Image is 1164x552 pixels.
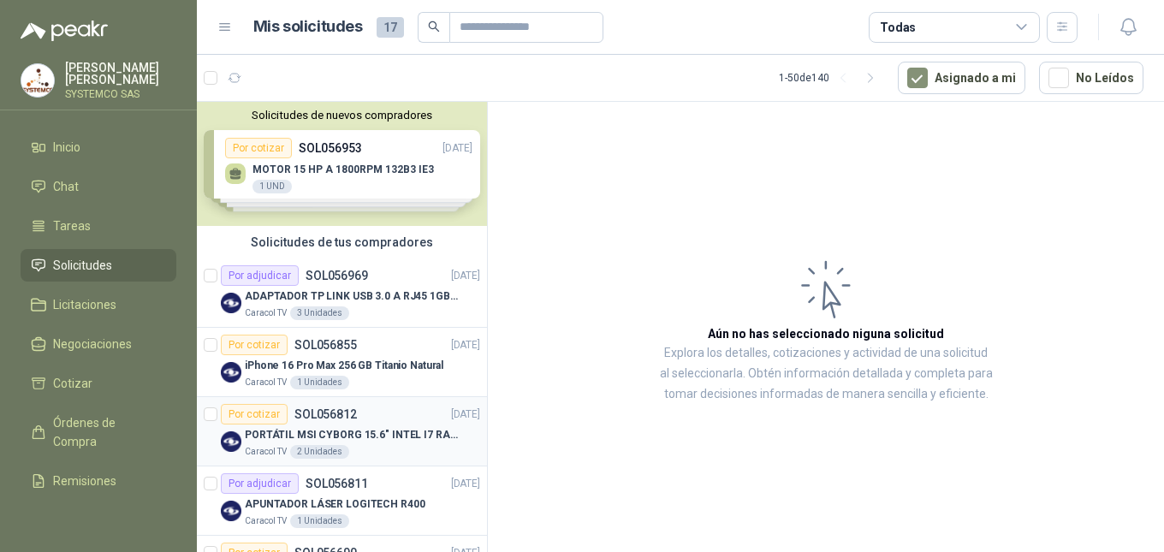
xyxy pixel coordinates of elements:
[221,265,299,286] div: Por adjudicar
[53,295,116,314] span: Licitaciones
[294,408,357,420] p: SOL056812
[21,407,176,458] a: Órdenes de Compra
[451,407,480,423] p: [DATE]
[221,473,299,494] div: Por adjudicar
[428,21,440,33] span: search
[21,288,176,321] a: Licitaciones
[197,397,487,466] a: Por cotizarSOL056812[DATE] Company LogoPORTÁTIL MSI CYBORG 15.6" INTEL I7 RAM 32GB - 1 TB / Nvidi...
[779,64,884,92] div: 1 - 50 de 140
[197,226,487,258] div: Solicitudes de tus compradores
[221,404,288,424] div: Por cotizar
[21,210,176,242] a: Tareas
[451,476,480,492] p: [DATE]
[290,306,349,320] div: 3 Unidades
[53,256,112,275] span: Solicitudes
[221,293,241,313] img: Company Logo
[880,18,916,37] div: Todas
[451,268,480,284] p: [DATE]
[245,288,458,305] p: ADAPTADOR TP LINK USB 3.0 A RJ45 1GB WINDOWS
[245,445,287,459] p: Caracol TV
[1039,62,1143,94] button: No Leídos
[53,177,79,196] span: Chat
[245,358,443,374] p: iPhone 16 Pro Max 256 GB Titanio Natural
[659,343,993,405] p: Explora los detalles, cotizaciones y actividad de una solicitud al seleccionarla. Obtén informaci...
[53,413,160,451] span: Órdenes de Compra
[221,501,241,521] img: Company Logo
[306,478,368,490] p: SOL056811
[197,258,487,328] a: Por adjudicarSOL056969[DATE] Company LogoADAPTADOR TP LINK USB 3.0 A RJ45 1GB WINDOWSCaracol TV3 ...
[290,376,349,389] div: 1 Unidades
[197,466,487,536] a: Por adjudicarSOL056811[DATE] Company LogoAPUNTADOR LÁSER LOGITECH R400Caracol TV1 Unidades
[53,217,91,235] span: Tareas
[451,337,480,353] p: [DATE]
[65,62,176,86] p: [PERSON_NAME] [PERSON_NAME]
[21,367,176,400] a: Cotizar
[221,431,241,452] img: Company Logo
[21,465,176,497] a: Remisiones
[53,472,116,490] span: Remisiones
[21,249,176,282] a: Solicitudes
[53,335,132,353] span: Negociaciones
[197,328,487,397] a: Por cotizarSOL056855[DATE] Company LogoiPhone 16 Pro Max 256 GB Titanio NaturalCaracol TV1 Unidades
[197,102,487,226] div: Solicitudes de nuevos compradoresPor cotizarSOL056953[DATE] MOTOR 15 HP A 1800RPM 132B3 IE31 UNDP...
[21,131,176,163] a: Inicio
[21,328,176,360] a: Negociaciones
[245,306,287,320] p: Caracol TV
[21,504,176,537] a: Configuración
[290,514,349,528] div: 1 Unidades
[290,445,349,459] div: 2 Unidades
[708,324,944,343] h3: Aún no has seleccionado niguna solicitud
[245,496,425,513] p: APUNTADOR LÁSER LOGITECH R400
[253,15,363,39] h1: Mis solicitudes
[21,64,54,97] img: Company Logo
[898,62,1025,94] button: Asignado a mi
[53,138,80,157] span: Inicio
[53,374,92,393] span: Cotizar
[21,170,176,203] a: Chat
[245,427,458,443] p: PORTÁTIL MSI CYBORG 15.6" INTEL I7 RAM 32GB - 1 TB / Nvidia GeForce RTX 4050
[377,17,404,38] span: 17
[221,335,288,355] div: Por cotizar
[21,21,108,41] img: Logo peakr
[65,89,176,99] p: SYSTEMCO SAS
[245,514,287,528] p: Caracol TV
[221,362,241,383] img: Company Logo
[245,376,287,389] p: Caracol TV
[294,339,357,351] p: SOL056855
[306,270,368,282] p: SOL056969
[204,109,480,122] button: Solicitudes de nuevos compradores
